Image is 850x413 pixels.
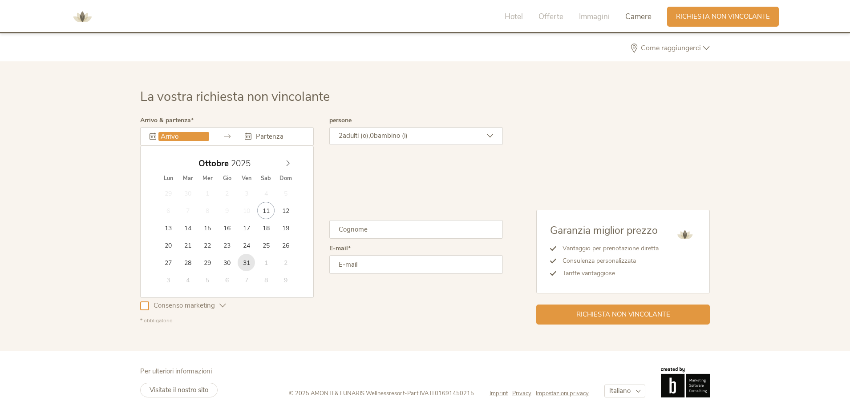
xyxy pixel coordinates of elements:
[490,389,508,397] span: Imprint
[198,237,216,254] span: Ottobre 22, 2025
[277,271,294,289] span: Novembre 9, 2025
[160,202,177,219] span: Ottobre 6, 2025
[639,44,703,52] span: Come raggiungerci
[329,255,503,274] input: E-mail
[198,176,217,181] span: Mer
[238,271,255,289] span: Novembre 7, 2025
[179,184,197,202] span: Settembre 30, 2025
[237,176,256,181] span: Ven
[405,389,407,397] span: -
[625,12,652,22] span: Camere
[160,219,177,237] span: Ottobre 13, 2025
[538,12,563,22] span: Offerte
[140,383,218,397] a: Visitate il nostro sito
[576,310,670,319] span: Richiesta non vincolante
[339,131,343,140] span: 2
[277,202,294,219] span: Ottobre 12, 2025
[218,202,235,219] span: Ottobre 9, 2025
[198,160,229,168] span: Ottobre
[370,131,374,140] span: 0
[676,12,770,21] span: Richiesta non vincolante
[238,219,255,237] span: Ottobre 17, 2025
[198,254,216,271] span: Ottobre 29, 2025
[254,132,304,141] input: Partenza
[179,254,197,271] span: Ottobre 28, 2025
[407,389,474,397] span: Part.IVA IT01691450215
[229,158,258,169] input: Year
[238,254,255,271] span: Ottobre 31, 2025
[556,267,659,280] li: Tariffe vantaggiose
[160,254,177,271] span: Ottobre 27, 2025
[329,245,351,252] label: E-mail
[179,237,197,254] span: Ottobre 21, 2025
[556,242,659,255] li: Vantaggio per prenotazione diretta
[218,237,235,254] span: Ottobre 23, 2025
[218,219,235,237] span: Ottobre 16, 2025
[579,12,610,22] span: Immagini
[329,117,352,124] label: persone
[179,271,197,289] span: Novembre 4, 2025
[674,224,696,246] img: AMONTI & LUNARIS Wellnessresort
[198,219,216,237] span: Ottobre 15, 2025
[140,367,212,376] span: Per ulteriori informazioni
[374,131,408,140] span: bambino (i)
[218,254,235,271] span: Ottobre 30, 2025
[198,184,216,202] span: Ottobre 1, 2025
[550,224,658,237] span: Garanzia miglior prezzo
[140,317,503,325] div: * obbligatorio
[218,184,235,202] span: Ottobre 2, 2025
[158,132,209,141] input: Arrivo
[512,389,531,397] span: Privacy
[69,13,96,20] a: AMONTI & LUNARIS Wellnessresort
[198,271,216,289] span: Novembre 5, 2025
[277,184,294,202] span: Ottobre 5, 2025
[257,254,275,271] span: Novembre 1, 2025
[158,176,178,181] span: Lun
[277,237,294,254] span: Ottobre 26, 2025
[289,389,405,397] span: © 2025 AMONTI & LUNARIS Wellnessresort
[257,271,275,289] span: Novembre 8, 2025
[256,176,276,181] span: Sab
[69,4,96,30] img: AMONTI & LUNARIS Wellnessresort
[178,176,198,181] span: Mar
[150,385,208,394] span: Visitate il nostro sito
[276,176,295,181] span: Dom
[512,389,536,397] a: Privacy
[257,219,275,237] span: Ottobre 18, 2025
[217,176,237,181] span: Gio
[505,12,523,22] span: Hotel
[257,202,275,219] span: Ottobre 11, 2025
[179,219,197,237] span: Ottobre 14, 2025
[238,184,255,202] span: Ottobre 3, 2025
[277,219,294,237] span: Ottobre 19, 2025
[277,254,294,271] span: Novembre 2, 2025
[160,184,177,202] span: Settembre 29, 2025
[140,117,194,124] label: Arrivo & partenza
[179,202,197,219] span: Ottobre 7, 2025
[556,255,659,267] li: Consulenza personalizzata
[661,367,710,397] img: Brandnamic GmbH | Leading Hospitality Solutions
[490,389,512,397] a: Imprint
[198,202,216,219] span: Ottobre 8, 2025
[238,202,255,219] span: Ottobre 10, 2025
[160,271,177,289] span: Novembre 3, 2025
[218,271,235,289] span: Novembre 6, 2025
[343,131,370,140] span: adulti (o),
[257,184,275,202] span: Ottobre 4, 2025
[149,301,219,310] span: Consenso marketing
[329,220,503,239] input: Cognome
[160,237,177,254] span: Ottobre 20, 2025
[536,389,589,397] a: Impostazioni privacy
[257,237,275,254] span: Ottobre 25, 2025
[140,88,330,105] span: La vostra richiesta non vincolante
[238,237,255,254] span: Ottobre 24, 2025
